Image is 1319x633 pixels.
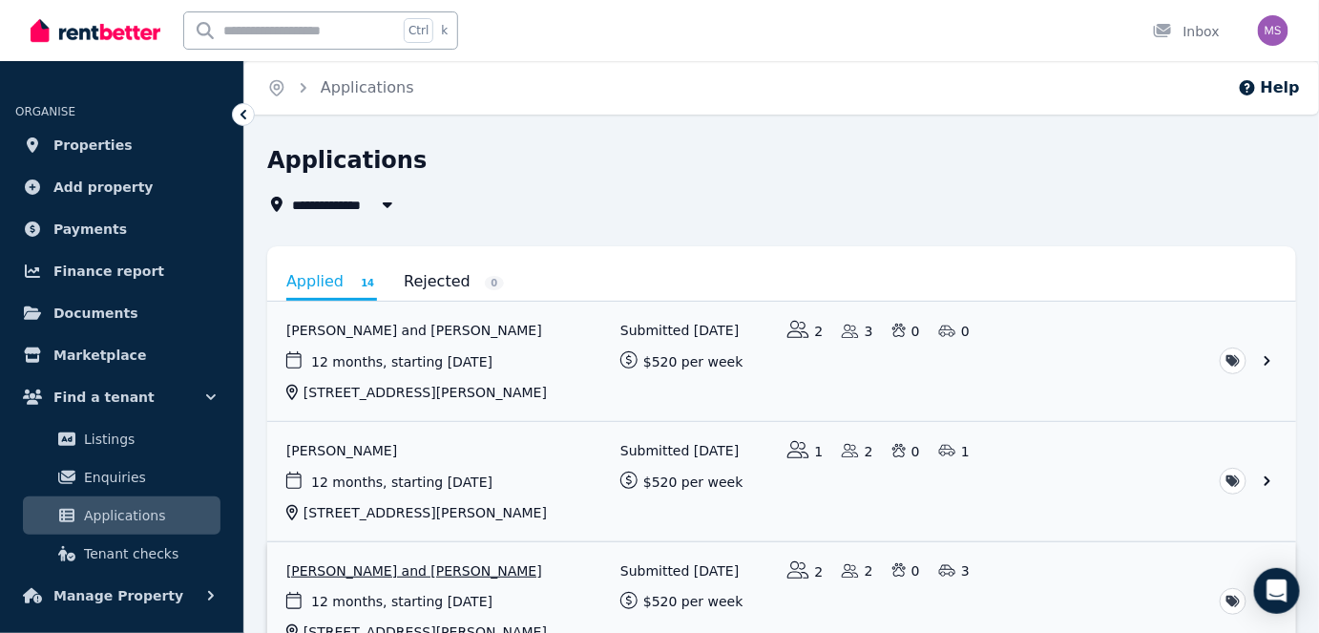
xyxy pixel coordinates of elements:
[15,294,228,332] a: Documents
[53,134,133,157] span: Properties
[404,18,433,43] span: Ctrl
[84,428,213,451] span: Listings
[53,386,155,409] span: Find a tenant
[1238,76,1300,99] button: Help
[1258,15,1288,46] img: Michelle Sheehy
[53,302,138,325] span: Documents
[1254,568,1300,614] div: Open Intercom Messenger
[53,176,154,199] span: Add property
[31,16,160,45] img: RentBetter
[15,577,228,615] button: Manage Property
[441,23,448,38] span: k
[23,458,220,496] a: Enquiries
[15,336,228,374] a: Marketplace
[84,504,213,527] span: Applications
[244,61,437,115] nav: Breadcrumb
[53,218,127,241] span: Payments
[53,584,183,607] span: Manage Property
[23,496,220,535] a: Applications
[53,344,146,367] span: Marketplace
[15,210,228,248] a: Payments
[23,420,220,458] a: Listings
[84,466,213,489] span: Enquiries
[23,535,220,573] a: Tenant checks
[404,265,504,298] a: Rejected
[15,168,228,206] a: Add property
[15,126,228,164] a: Properties
[53,260,164,283] span: Finance report
[358,276,377,290] span: 14
[485,276,504,290] span: 0
[267,145,427,176] h1: Applications
[321,78,414,96] a: Applications
[286,265,377,301] a: Applied
[1153,22,1220,41] div: Inbox
[15,252,228,290] a: Finance report
[267,422,1296,541] a: View application: Travis Neal
[84,542,213,565] span: Tenant checks
[15,105,75,118] span: ORGANISE
[15,378,228,416] button: Find a tenant
[267,302,1296,421] a: View application: Leticia Lyngaae and Ethan Johnston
